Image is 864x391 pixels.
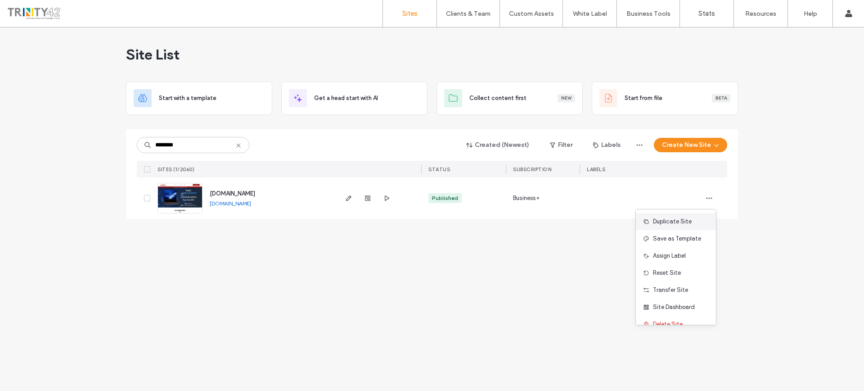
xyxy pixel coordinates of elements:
span: Assign Label [653,251,686,260]
label: Clients & Team [446,10,490,18]
span: Save as Template [653,234,701,243]
label: Resources [745,10,776,18]
div: Published [432,194,458,202]
label: Help [804,10,817,18]
span: Site Dashboard [653,303,695,312]
span: Get a head start with AI [314,94,378,103]
span: SUBSCRIPTION [513,166,551,173]
label: Custom Assets [509,10,554,18]
div: Start from fileBeta [592,82,738,115]
div: New [558,94,575,102]
label: White Label [573,10,607,18]
button: Created (Newest) [459,138,537,152]
span: STATUS [428,166,450,173]
label: Business Tools [626,10,670,18]
span: Site List [126,45,180,64]
span: LABELS [587,166,605,173]
button: Filter [541,138,581,152]
div: Collect content firstNew [436,82,583,115]
span: Delete Site [653,320,683,329]
span: SITES (1/2060) [157,166,194,173]
button: Create New Site [654,138,727,152]
span: Transfer Site [653,286,688,295]
div: Beta [712,94,730,102]
div: Get a head start with AI [281,82,427,115]
div: Start with a template [126,82,272,115]
label: Stats [698,9,715,18]
span: Start from file [625,94,662,103]
a: [DOMAIN_NAME] [210,190,255,197]
span: Collect content first [469,94,526,103]
span: Help [21,6,39,14]
label: Sites [402,9,418,18]
span: Duplicate Site [653,217,692,226]
button: Labels [585,138,629,152]
a: [DOMAIN_NAME] [210,200,251,207]
span: Start with a template [159,94,216,103]
span: Business+ [513,194,540,203]
span: Reset Site [653,268,681,277]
